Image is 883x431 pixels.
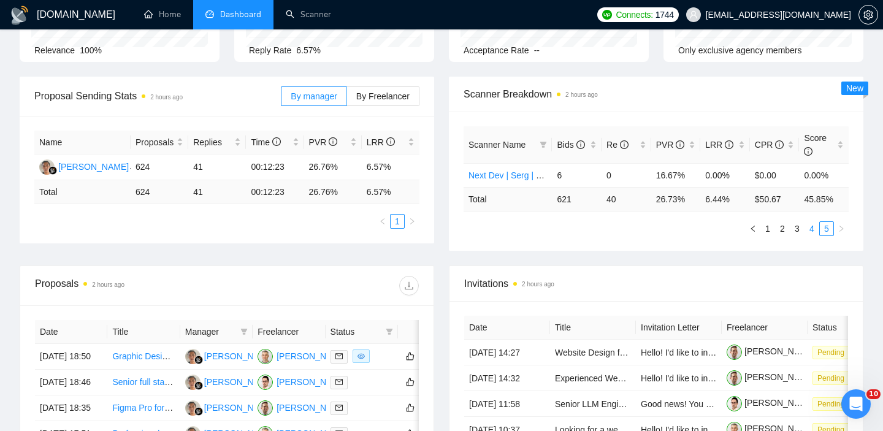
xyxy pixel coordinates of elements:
a: 1 [761,222,774,235]
td: 00:12:23 [246,180,304,204]
span: Bids [557,140,584,150]
button: like [403,400,418,415]
a: Senior full stack react native developer [112,377,259,387]
img: JS [185,349,201,364]
span: right [408,218,416,225]
li: Previous Page [375,214,390,229]
th: Title [107,320,180,344]
span: filter [540,141,547,148]
span: Status [331,325,381,338]
th: Manager [180,320,253,344]
th: Replies [188,131,246,154]
div: [PERSON_NAME] [204,401,275,414]
span: info-circle [272,137,281,146]
a: AB[PERSON_NAME] [258,402,347,412]
span: New [846,83,863,93]
img: logo [10,6,29,25]
img: gigradar-bm.png [194,381,203,390]
td: [DATE] 14:27 [464,340,550,365]
span: Invitations [464,276,848,291]
span: Dashboard [220,9,261,20]
time: 2 hours ago [522,281,554,288]
span: CPR [755,140,784,150]
td: Total [34,180,131,204]
span: Proposal Sending Stats [34,88,281,104]
span: -- [534,45,540,55]
span: info-circle [329,137,337,146]
a: Next Dev | Serg | 21.11 [468,170,557,180]
td: [DATE] 18:46 [35,370,107,395]
span: info-circle [576,140,585,149]
span: Pending [812,346,849,359]
th: Title [550,316,636,340]
span: Time [251,137,280,147]
td: 6.44 % [700,187,750,211]
li: 4 [805,221,819,236]
td: [DATE] 18:35 [35,395,107,421]
button: setting [858,5,878,25]
th: Date [35,320,107,344]
span: Re [606,140,629,150]
span: LRR [367,137,395,147]
span: eye [357,353,365,360]
img: AB [258,400,273,416]
li: 2 [775,221,790,236]
span: Connects: [616,8,652,21]
span: filter [238,322,250,341]
li: 1 [390,214,405,229]
span: right [838,225,845,232]
li: Next Page [834,221,849,236]
span: filter [383,322,396,341]
span: left [379,218,386,225]
a: JS[PERSON_NAME] [185,376,275,386]
a: setting [858,10,878,20]
a: Pending [812,399,854,408]
time: 2 hours ago [92,281,124,288]
div: [PERSON_NAME] [204,349,275,363]
span: info-circle [775,140,784,149]
span: info-circle [676,140,684,149]
iframe: Intercom live chat [841,389,871,419]
li: 1 [760,221,775,236]
span: Proposals [136,135,174,149]
div: [PERSON_NAME] [277,401,347,414]
a: homeHome [144,9,181,20]
span: user [689,10,698,19]
td: Senior LLM Engineer for Fine Tuning Roleplay Characters and Uncensored Models [550,391,636,417]
a: [PERSON_NAME] [727,346,815,356]
div: [PERSON_NAME] [204,375,275,389]
div: [PERSON_NAME] [58,160,129,174]
a: 2 [776,222,789,235]
img: c1AH5geWWtUbtJPDFSzD8Vve7pWp-z-oOwlL5KkKYpvY5fd-jsr1jlUPfVoG4XRcWO [727,345,742,360]
img: gigradar-bm.png [48,166,57,175]
span: Scanner Breakdown [464,86,849,102]
span: filter [386,328,393,335]
span: Replies [193,135,232,149]
td: 26.76% [304,154,362,180]
span: info-circle [386,137,395,146]
time: 2 hours ago [565,91,598,98]
td: Website Design for Agritech Company (Fast Turnaround on Homepage) [550,340,636,365]
td: [DATE] 11:58 [464,391,550,417]
img: VB [258,349,273,364]
span: 6.57% [296,45,321,55]
span: like [406,377,415,387]
th: Date [464,316,550,340]
a: JS[PERSON_NAME] [185,402,275,412]
span: dashboard [205,10,214,18]
a: searchScanner [286,9,331,20]
a: Pending [812,373,854,383]
span: Manager [185,325,235,338]
span: info-circle [725,140,733,149]
span: By Freelancer [356,91,410,101]
span: info-circle [620,140,629,149]
span: mail [335,378,343,386]
td: 621 [552,187,602,211]
time: 2 hours ago [150,94,183,101]
span: download [400,281,418,291]
td: 16.67% [651,163,701,187]
td: $0.00 [750,163,800,187]
div: [PERSON_NAME] [277,349,347,363]
a: 5 [820,222,833,235]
